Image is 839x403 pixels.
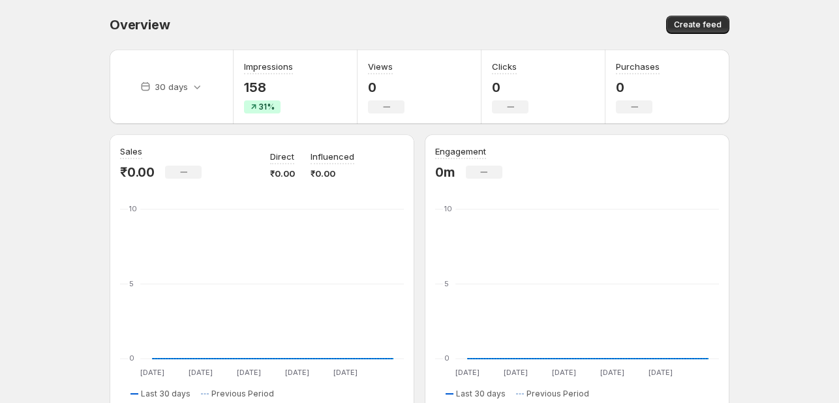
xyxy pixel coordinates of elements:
[244,80,293,95] p: 158
[311,150,354,163] p: Influenced
[648,368,673,377] text: [DATE]
[444,204,452,213] text: 10
[368,60,393,73] h3: Views
[674,20,722,30] span: Create feed
[455,368,480,377] text: [DATE]
[244,60,293,73] h3: Impressions
[616,60,660,73] h3: Purchases
[140,368,164,377] text: [DATE]
[600,368,624,377] text: [DATE]
[141,389,191,399] span: Last 30 days
[435,164,455,180] p: 0m
[492,60,517,73] h3: Clicks
[444,279,449,288] text: 5
[311,167,354,180] p: ₹0.00
[259,102,275,112] span: 31%
[270,167,295,180] p: ₹0.00
[444,353,450,363] text: 0
[492,80,528,95] p: 0
[333,368,358,377] text: [DATE]
[211,389,274,399] span: Previous Period
[120,164,155,180] p: ₹0.00
[456,389,506,399] span: Last 30 days
[129,279,134,288] text: 5
[129,353,134,363] text: 0
[237,368,261,377] text: [DATE]
[435,145,486,158] h3: Engagement
[270,150,294,163] p: Direct
[285,368,309,377] text: [DATE]
[552,368,576,377] text: [DATE]
[368,80,404,95] p: 0
[129,204,137,213] text: 10
[526,389,589,399] span: Previous Period
[189,368,213,377] text: [DATE]
[155,80,188,93] p: 30 days
[666,16,729,34] button: Create feed
[504,368,528,377] text: [DATE]
[120,145,142,158] h3: Sales
[110,17,170,33] span: Overview
[616,80,660,95] p: 0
